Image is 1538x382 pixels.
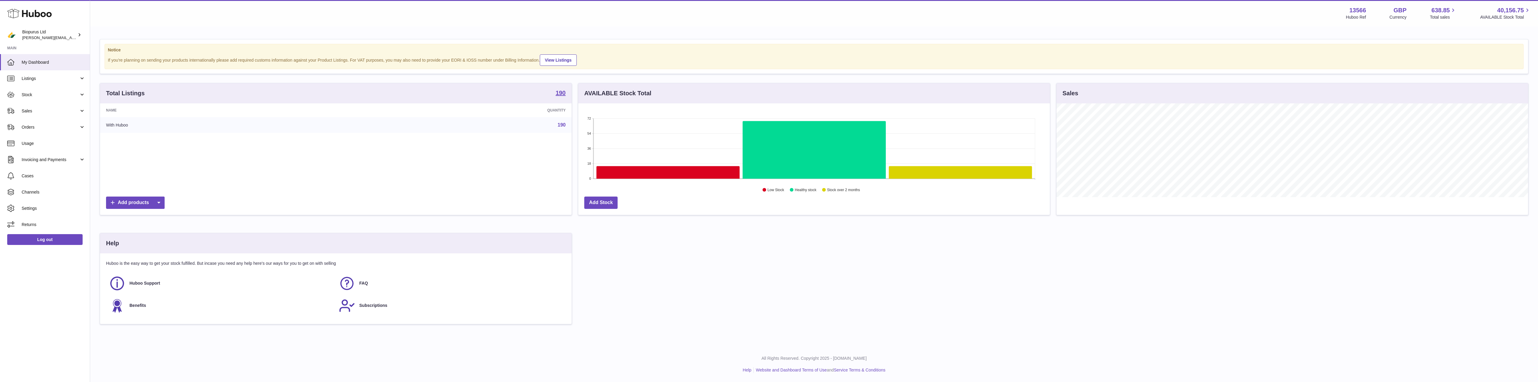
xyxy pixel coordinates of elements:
[106,197,165,209] a: Add products
[22,157,79,163] span: Invoicing and Payments
[1430,14,1457,20] span: Total sales
[359,280,368,286] span: FAQ
[795,188,817,192] text: Healthy stock
[558,122,566,127] a: 190
[108,53,1520,66] div: If you're planning on sending your products internationally please add required customs informati...
[22,29,76,41] div: Biopurus Ltd
[556,90,566,96] strong: 190
[22,76,79,81] span: Listings
[587,147,591,150] text: 36
[1480,14,1531,20] span: AVAILABLE Stock Total
[743,368,752,372] a: Help
[100,117,349,133] td: With Huboo
[1430,6,1457,20] a: 638.85 Total sales
[22,173,85,179] span: Cases
[349,103,572,117] th: Quantity
[1062,89,1078,97] h3: Sales
[1431,6,1450,14] span: 638.85
[767,188,784,192] text: Low Stock
[1390,14,1407,20] div: Currency
[339,275,563,292] a: FAQ
[1480,6,1531,20] a: 40,156.75 AVAILABLE Stock Total
[584,89,651,97] h3: AVAILABLE Stock Total
[1349,6,1366,14] strong: 13566
[1394,6,1406,14] strong: GBP
[22,222,85,228] span: Returns
[106,239,119,247] h3: Help
[359,303,387,308] span: Subscriptions
[827,188,860,192] text: Stock over 2 months
[22,141,85,146] span: Usage
[756,368,827,372] a: Website and Dashboard Terms of Use
[129,280,160,286] span: Huboo Support
[589,177,591,180] text: 0
[22,108,79,114] span: Sales
[587,117,591,120] text: 72
[754,367,885,373] li: and
[556,90,566,97] a: 190
[587,162,591,165] text: 18
[22,206,85,211] span: Settings
[22,60,85,65] span: My Dashboard
[339,298,563,314] a: Subscriptions
[108,47,1520,53] strong: Notice
[22,35,120,40] span: [PERSON_NAME][EMAIL_ADDRESS][DOMAIN_NAME]
[7,234,83,245] a: Log out
[95,356,1533,361] p: All Rights Reserved. Copyright 2025 - [DOMAIN_NAME]
[22,124,79,130] span: Orders
[22,189,85,195] span: Channels
[587,132,591,135] text: 54
[106,261,566,266] p: Huboo is the easy way to get your stock fulfilled. But incase you need any help here's our ways f...
[100,103,349,117] th: Name
[1497,6,1524,14] span: 40,156.75
[129,303,146,308] span: Benefits
[106,89,145,97] h3: Total Listings
[22,92,79,98] span: Stock
[834,368,886,372] a: Service Terms & Conditions
[540,54,577,66] a: View Listings
[584,197,618,209] a: Add Stock
[7,30,16,39] img: peter@biopurus.co.uk
[109,298,333,314] a: Benefits
[109,275,333,292] a: Huboo Support
[1346,14,1366,20] div: Huboo Ref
